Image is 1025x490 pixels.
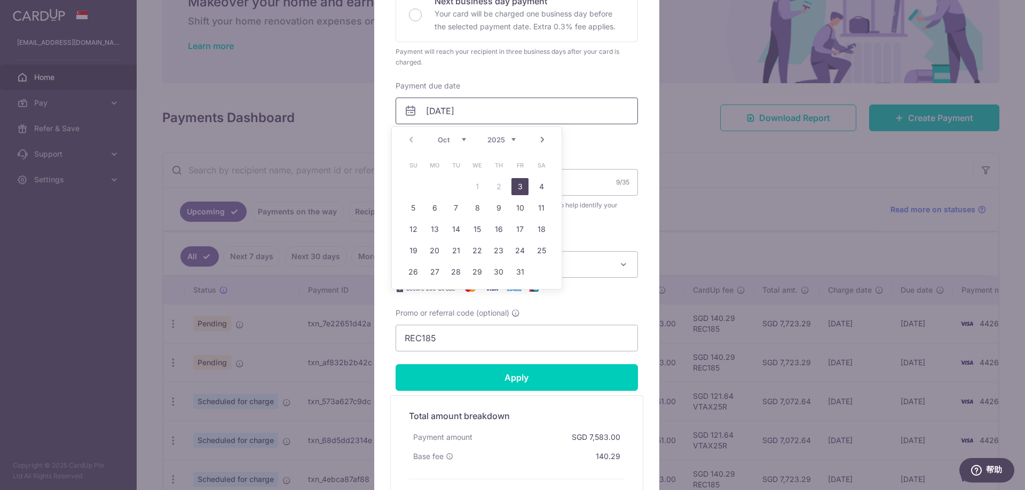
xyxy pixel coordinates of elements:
p: Your card will be charged one business day before the selected payment date. Extra 0.3% fee applies. [435,7,625,33]
a: 28 [447,263,464,280]
span: Promo or referral code (optional) [396,308,509,318]
span: Base fee [413,451,444,462]
a: 7 [447,199,464,216]
a: 15 [469,221,486,238]
a: 13 [426,221,443,238]
span: Thursday [490,157,507,174]
span: Friday [511,157,529,174]
span: Sunday [405,157,422,174]
a: 6 [426,199,443,216]
a: 24 [511,242,529,259]
div: Payment amount [409,428,477,447]
span: Monday [426,157,443,174]
a: 10 [511,199,529,216]
a: 14 [447,221,464,238]
a: 20 [426,242,443,259]
a: Next [536,133,549,146]
a: 18 [533,221,550,238]
input: DD / MM / YYYY [396,98,638,124]
a: 21 [447,242,464,259]
a: 27 [426,263,443,280]
span: Tuesday [447,157,464,174]
span: Saturday [533,157,550,174]
a: 31 [511,263,529,280]
a: 9 [490,199,507,216]
a: 8 [469,199,486,216]
a: 17 [511,221,529,238]
a: 29 [469,263,486,280]
span: Wednesday [469,157,486,174]
iframe: 打开一个小组件，您可以在其中找到更多信息 [959,458,1014,485]
div: Payment will reach your recipient in three business days after your card is charged. [396,46,638,68]
a: 19 [405,242,422,259]
a: 12 [405,221,422,238]
a: 23 [490,242,507,259]
a: 30 [490,263,507,280]
div: SGD 7,583.00 [567,428,625,447]
label: Payment due date [396,81,460,91]
a: 11 [533,199,550,216]
a: 4 [533,178,550,195]
a: 5 [405,199,422,216]
h5: Total amount breakdown [409,409,625,422]
input: Apply [396,364,638,391]
a: 26 [405,263,422,280]
a: 25 [533,242,550,259]
a: 3 [511,178,529,195]
div: 140.29 [592,447,625,466]
div: 9/35 [616,177,629,188]
a: 16 [490,221,507,238]
a: 22 [469,242,486,259]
